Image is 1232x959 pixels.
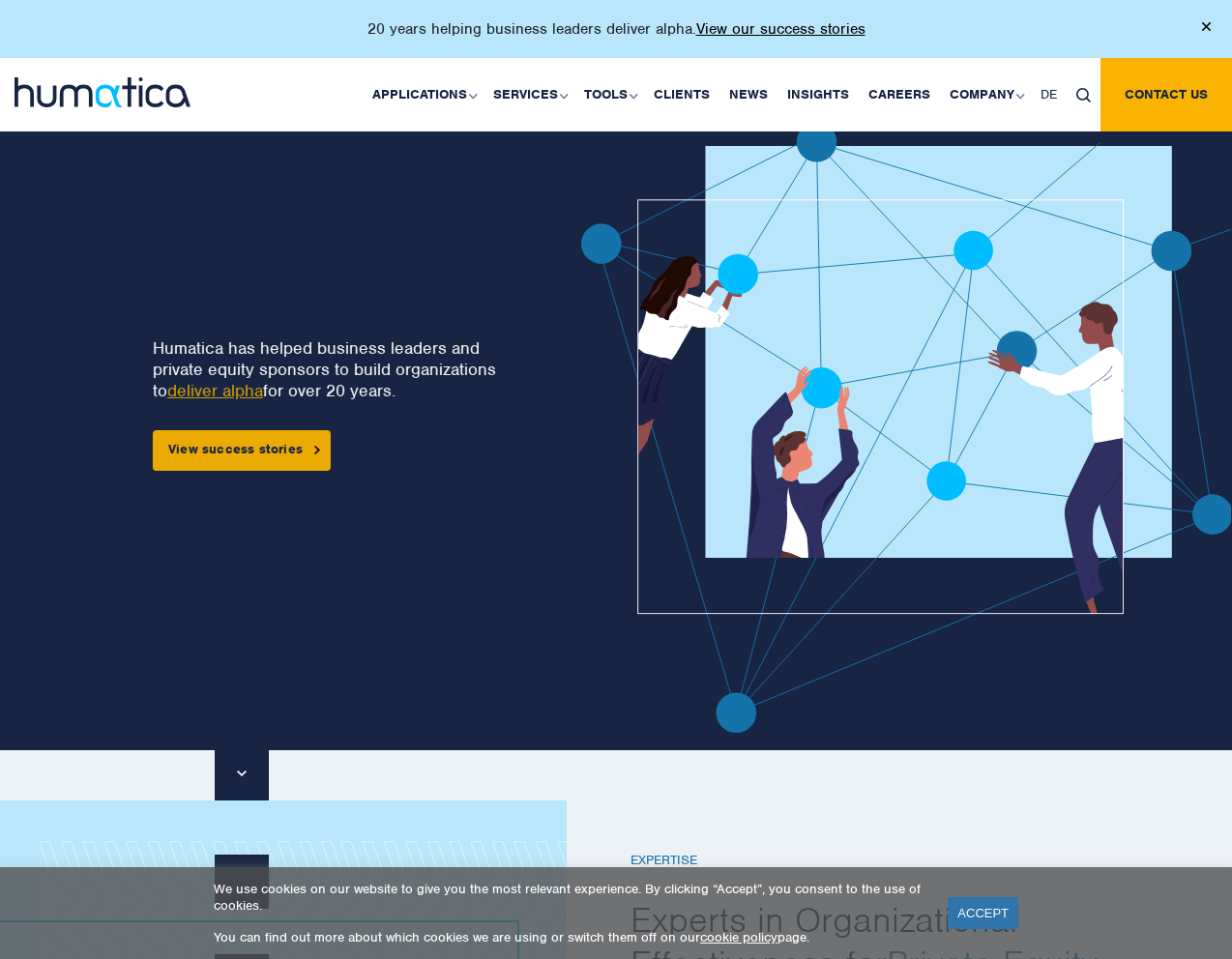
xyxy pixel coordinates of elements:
a: Applications [363,58,484,131]
img: downarrow [237,770,246,776]
p: Humatica has helped business leaders and private equity sponsors to build organizations to for ov... [153,337,512,401]
img: arrowicon [314,446,320,454]
a: deliver alpha [167,380,263,401]
a: ACCEPT [948,897,1018,929]
a: Contact us [1100,58,1232,131]
a: Careers [859,58,940,131]
a: View success stories [153,430,331,471]
a: cookie policy [700,929,777,945]
a: Services [484,58,574,131]
a: Tools [574,58,644,131]
a: View our success stories [696,19,865,39]
img: logo [15,77,191,107]
p: 20 years helping business leaders deliver alpha. [367,19,865,39]
p: We use cookies on our website to give you the most relevant experience. By clicking “Accept”, you... [214,881,924,914]
p: You can find out more about which cookies we are using or switch them off on our page. [214,929,924,945]
a: DE [1031,58,1067,131]
img: search_icon [1076,88,1091,102]
a: Insights [777,58,859,131]
a: News [719,58,777,131]
a: Company [940,58,1031,131]
span: DE [1041,86,1057,102]
a: Clients [644,58,719,131]
h6: EXPERTISE [631,853,1153,869]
